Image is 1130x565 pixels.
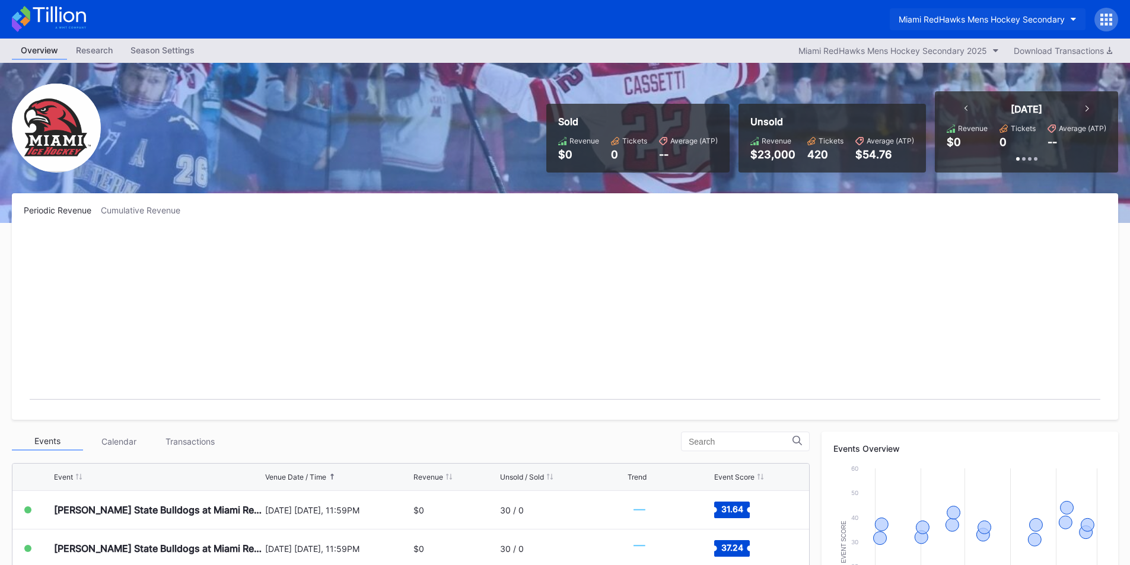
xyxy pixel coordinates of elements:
[750,148,795,161] div: $23,000
[500,544,524,554] div: 30 / 0
[1008,43,1118,59] button: Download Transactions
[122,42,203,60] a: Season Settings
[558,116,718,127] div: Sold
[628,495,663,525] svg: Chart title
[265,473,326,481] div: Venue Date / Time
[762,136,791,145] div: Revenue
[500,473,544,481] div: Unsold / Sold
[24,230,1106,408] svg: Chart title
[899,14,1065,24] div: Miami RedHawks Mens Hockey Secondary
[721,504,743,514] text: 31.64
[1000,136,1007,148] div: 0
[265,544,411,554] div: [DATE] [DATE], 11:59PM
[851,489,858,496] text: 50
[622,136,647,145] div: Tickets
[867,136,914,145] div: Average (ATP)
[67,42,122,59] div: Research
[841,521,847,563] text: Event Score
[750,116,914,127] div: Unsold
[1011,103,1042,115] div: [DATE]
[1048,136,1057,148] div: --
[958,124,988,133] div: Revenue
[24,205,101,215] div: Periodic Revenue
[54,473,73,481] div: Event
[670,136,718,145] div: Average (ATP)
[101,205,190,215] div: Cumulative Revenue
[851,538,858,545] text: 30
[154,432,225,451] div: Transactions
[122,42,203,59] div: Season Settings
[558,148,599,161] div: $0
[12,84,101,173] img: Miami_RedHawks_Mens_Hockey_Secondary.png
[569,136,599,145] div: Revenue
[792,43,1005,59] button: Miami RedHawks Mens Hockey Secondary 2025
[12,432,83,451] div: Events
[721,542,743,553] text: 37.24
[413,473,443,481] div: Revenue
[659,148,718,161] div: --
[611,148,647,161] div: 0
[265,505,411,515] div: [DATE] [DATE], 11:59PM
[819,136,843,145] div: Tickets
[1059,124,1106,133] div: Average (ATP)
[714,473,755,481] div: Event Score
[54,504,262,516] div: [PERSON_NAME] State Bulldogs at Miami Redhawks Mens Hockey
[67,42,122,60] a: Research
[890,8,1086,30] button: Miami RedHawks Mens Hockey Secondary
[689,437,792,446] input: Search
[1011,124,1036,133] div: Tickets
[947,136,961,148] div: $0
[798,46,987,56] div: Miami RedHawks Mens Hockey Secondary 2025
[807,148,843,161] div: 420
[1014,46,1112,56] div: Download Transactions
[851,465,858,472] text: 60
[83,432,154,451] div: Calendar
[855,148,914,161] div: $54.76
[500,505,524,515] div: 30 / 0
[413,505,424,515] div: $0
[54,542,262,554] div: [PERSON_NAME] State Bulldogs at Miami Redhawks Mens Hockey
[628,473,647,481] div: Trend
[628,534,663,563] svg: Chart title
[851,514,858,521] text: 40
[413,544,424,554] div: $0
[833,443,1106,454] div: Events Overview
[12,42,67,60] a: Overview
